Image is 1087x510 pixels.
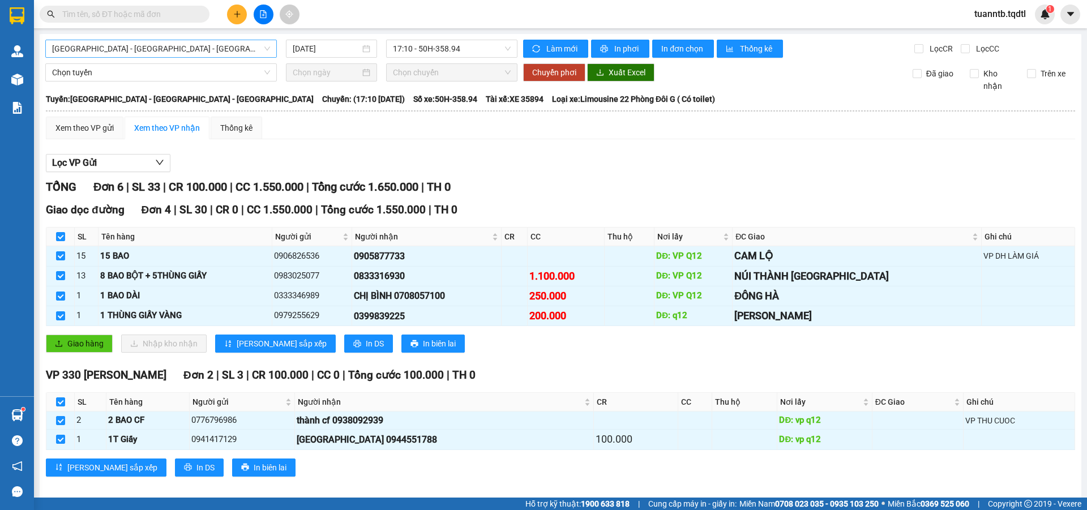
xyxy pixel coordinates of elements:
[532,45,542,54] span: sync
[46,368,166,382] span: VP 330 [PERSON_NAME]
[12,435,23,446] span: question-circle
[46,154,170,172] button: Lọc VP Gửi
[47,10,55,18] span: search
[594,393,678,412] th: CR
[740,42,774,55] span: Thống kê
[183,368,213,382] span: Đơn 2
[315,203,318,216] span: |
[108,433,187,447] div: 1T Giấy
[93,180,123,194] span: Đơn 6
[191,433,293,447] div: 0941417129
[614,42,640,55] span: In phơi
[230,180,233,194] span: |
[46,95,314,104] b: Tuyến: [GEOGRAPHIC_DATA] - [GEOGRAPHIC_DATA] - [GEOGRAPHIC_DATA]
[410,340,418,349] span: printer
[429,203,431,216] span: |
[343,368,345,382] span: |
[354,289,499,303] div: CHỊ BÌNH 0708057100
[216,368,219,382] span: |
[306,180,309,194] span: |
[739,498,879,510] span: Miền Nam
[46,458,166,477] button: sort-ascending[PERSON_NAME] sắp xếp
[979,67,1018,92] span: Kho nhận
[354,309,499,323] div: 0399839225
[921,499,969,508] strong: 0369 525 060
[100,269,269,283] div: 8 BAO BỘT + 5THÙNG GIẤY
[652,40,714,58] button: In đơn chọn
[76,414,104,427] div: 2
[46,203,125,216] span: Giao dọc đường
[11,45,23,57] img: warehouse-icon
[241,463,249,472] span: printer
[298,396,582,408] span: Người nhận
[353,340,361,349] span: printer
[354,269,499,283] div: 0833316930
[529,288,603,304] div: 250.000
[434,203,457,216] span: TH 0
[393,64,511,81] span: Chọn chuyến
[132,180,160,194] span: SL 33
[232,458,296,477] button: printerIn biên lai
[134,122,200,134] div: Xem theo VP nhận
[348,368,444,382] span: Tổng cước 100.000
[293,42,360,55] input: 14/09/2025
[236,180,303,194] span: CC 1.550.000
[717,40,783,58] button: bar-chartThống kê
[169,180,227,194] span: CR 100.000
[259,10,267,18] span: file-add
[100,289,269,303] div: 1 BAO DÀI
[525,498,630,510] span: Hỗ trợ kỹ thuật:
[254,461,286,474] span: In biên lai
[67,461,157,474] span: [PERSON_NAME] sắp xếp
[174,203,177,216] span: |
[311,368,314,382] span: |
[52,156,97,170] span: Lọc VP Gửi
[423,337,456,350] span: In biên lai
[76,309,96,323] div: 1
[735,230,970,243] span: ĐC Giao
[657,230,721,243] span: Nơi lấy
[1040,9,1050,19] img: icon-new-feature
[121,335,207,353] button: downloadNhập kho nhận
[605,228,654,246] th: Thu hộ
[274,269,350,283] div: 0983025077
[581,499,630,508] strong: 1900 633 818
[393,40,511,57] span: 17:10 - 50H-358.94
[155,158,164,167] span: down
[274,289,350,303] div: 0333346989
[678,393,712,412] th: CC
[656,309,730,323] div: DĐ: q12
[52,64,270,81] span: Chọn tuyến
[427,180,451,194] span: TH 0
[163,180,166,194] span: |
[528,228,605,246] th: CC
[196,461,215,474] span: In DS
[344,335,393,353] button: printerIn DS
[712,393,778,412] th: Thu hộ
[1048,5,1052,13] span: 1
[775,499,879,508] strong: 0708 023 035 - 0935 103 250
[1046,5,1054,13] sup: 1
[656,289,730,303] div: DĐ: VP Q12
[22,408,25,411] sup: 1
[184,463,192,472] span: printer
[964,393,1075,412] th: Ghi chú
[421,180,424,194] span: |
[982,228,1075,246] th: Ghi chú
[983,250,1073,262] div: VP DH LÀM GIÁ
[52,40,270,57] span: Đà Lạt - Nha Trang - Đà Nẵng
[293,66,360,79] input: Chọn ngày
[100,250,269,263] div: 15 BAO
[523,40,588,58] button: syncLàm mới
[55,122,114,134] div: Xem theo VP gửi
[1024,500,1032,508] span: copyright
[922,67,958,80] span: Đã giao
[275,230,340,243] span: Người gửi
[246,368,249,382] span: |
[734,308,979,324] div: [PERSON_NAME]
[529,268,603,284] div: 1.100.000
[76,289,96,303] div: 1
[46,180,76,194] span: TỔNG
[1036,67,1070,80] span: Trên xe
[215,335,336,353] button: sort-ascending[PERSON_NAME] sắp xếp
